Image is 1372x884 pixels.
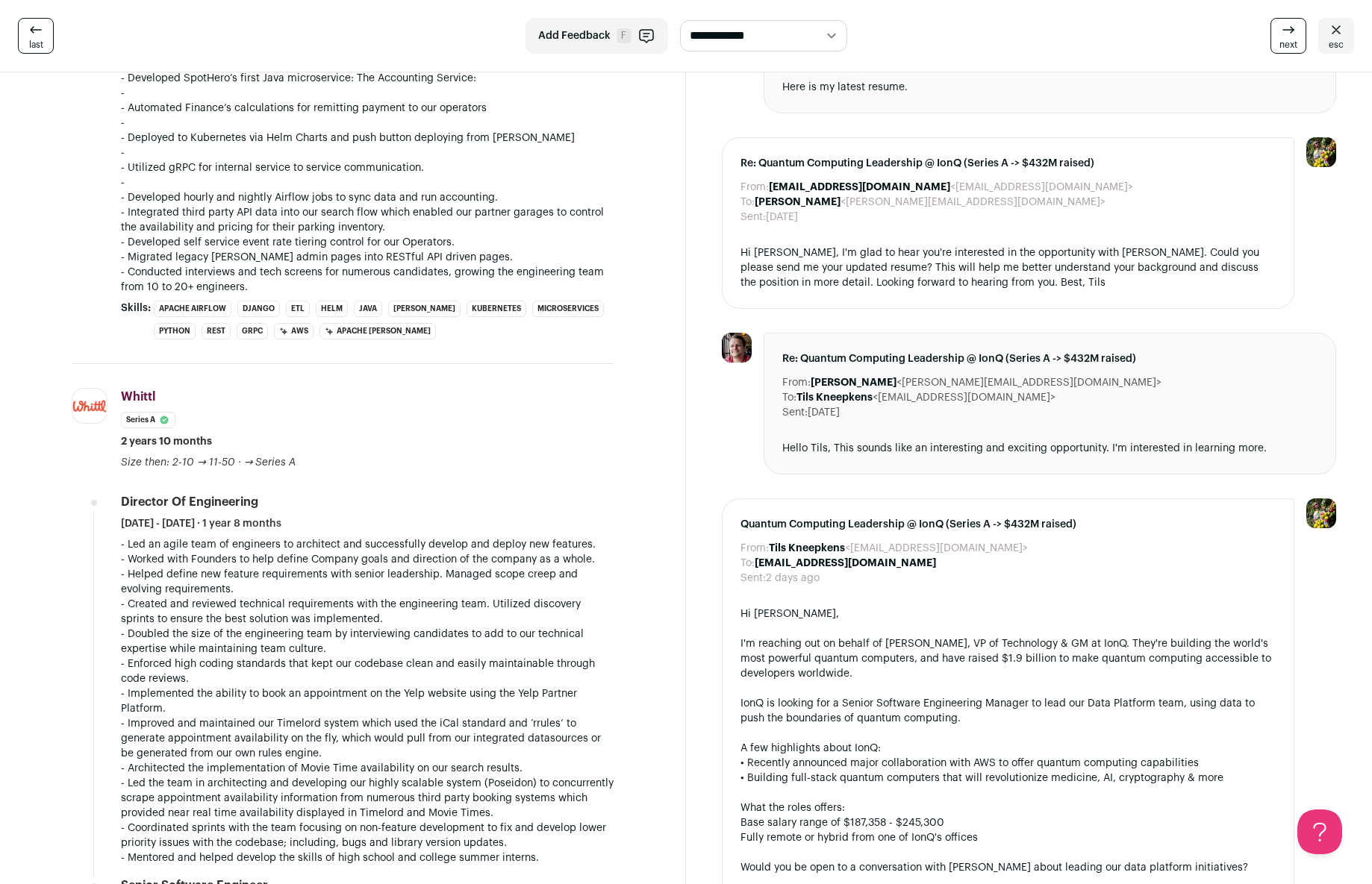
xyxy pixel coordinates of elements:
p: - Conducted interviews and tech screens for numerous candidates, growing the engineering team fro... [121,265,614,295]
li: AWS [274,323,314,339]
dt: Sent: [782,405,808,420]
div: • Recently announced major collaboration with AWS to offer quantum computing capabilities [740,756,1276,771]
b: Tils Kneepkens [796,392,873,403]
dt: To: [740,195,755,210]
dt: From: [740,541,769,556]
div: Director of Engineering [121,494,258,510]
p: - Integrated third party API data into our search flow which enabled our partner garages to contr... [121,205,614,235]
div: I'm reaching out on behalf of [PERSON_NAME], VP of Technology & GM at IonQ. They're building the ... [740,636,1276,681]
dt: From: [740,180,769,195]
li: Series A [121,412,175,428]
dd: [DATE] [766,210,798,225]
p: - Doubled the size of the engineering team by interviewing candidates to add to our technical exp... [121,627,614,656]
p: - Enforced high coding standards that kept our codebase clean and easily maintainable through cod... [121,656,614,686]
span: Fully remote or hybrid from one of IonQ's offices [740,833,978,843]
li: [PERSON_NAME] [388,301,461,317]
p: - Helped define new feature requirements with senior leadership. Managed scope creep and evolving... [121,567,614,597]
li: Apache [PERSON_NAME] [319,323,436,339]
b: [PERSON_NAME] [811,377,897,388]
div: A few highlights about IonQ: [740,741,1276,756]
li: Java [354,301,382,317]
span: Size then: 2-10 → 11-50 [121,457,235,468]
span: esc [1329,39,1344,51]
div: • Building full-stack quantum computers that will revolutionize medicine, AI, cryptography & more [740,771,1276,786]
dd: <[EMAIL_ADDRESS][DOMAIN_NAME]> [796,390,1055,405]
li: Apache Airflow [154,301,231,317]
p: - Developed self service event rate tiering control for our Operators. [121,235,614,250]
span: Add Feedback [538,28,611,43]
span: · [238,455,241,470]
p: - Created and reviewed technical requirements with the engineering team. Utilized discovery sprin... [121,597,614,627]
b: [EMAIL_ADDRESS][DOMAIN_NAME] [755,558,936,568]
div: Hello Tils, This sounds like an interesting and exciting opportunity. I'm interested in learning ... [782,441,1318,456]
a: next [1270,18,1306,54]
span: last [29,39,43,51]
p: - Improved and maintained our Timelord system which used the iCal standard and ‘rrules’ to genera... [121,716,614,761]
span: F [617,28,632,43]
dt: To: [782,390,796,405]
span: 2 years 10 months [121,434,212,449]
p: - Coordinated sprints with the team focusing on non-feature development to fix and develop lower ... [121,821,614,850]
span: next [1279,39,1297,51]
li: Kubernetes [467,301,526,317]
span: Whittl [121,391,155,403]
div: IonQ is looking for a Senior Software Engineering Manager to lead our Data Platform team, using d... [740,696,1276,726]
p: - Worked with Founders to help define Company goals and direction of the company as a whole. [121,552,614,567]
span: → Series A [244,457,296,468]
span: [DATE] - [DATE] · 1 year 8 months [121,516,281,531]
img: 19ce647888071b8cc93b59dccab882c3e16b0c445da00563fbb48e01ee44972f.png [72,400,107,413]
li: Helm [316,301,348,317]
p: - Implemented the ability to book an appointment on the Yelp website using the Yelp Partner Platf... [121,686,614,716]
dt: Sent: [740,210,766,225]
p: - Led the team in architecting and developing our highly scalable system (Poseidon) to concurrent... [121,776,614,821]
div: Hi [PERSON_NAME], I'm glad to hear you're interested in the opportunity with [PERSON_NAME]. Could... [740,245,1276,290]
dt: Sent: [740,571,766,586]
dd: <[PERSON_NAME][EMAIL_ADDRESS][DOMAIN_NAME]> [755,195,1106,210]
li: Django [237,301,280,317]
dd: [DATE] [808,405,840,420]
p: - Architected the implementation of Movie Time availability on our search results. [121,761,614,776]
p: - Developed SpotHero’s first Java microservice: The Accounting Service: - - Automated Finance’s c... [121,71,614,205]
p: - Mentored and helped develop the skills of high school and college summer interns. [121,850,614,865]
dt: To: [740,556,755,571]
dd: <[EMAIL_ADDRESS][DOMAIN_NAME]> [769,541,1028,556]
dd: <[EMAIL_ADDRESS][DOMAIN_NAME]> [769,180,1133,195]
iframe: Help Scout Beacon - Open [1297,809,1342,854]
p: - Led an agile team of engineers to architect and successfully develop and deploy new features. [121,537,614,552]
dt: From: [782,375,811,390]
img: 6689865-medium_jpg [1306,137,1336,167]
li: ETL [286,301,310,317]
li: REST [202,323,231,339]
img: 6689865-medium_jpg [1306,498,1336,528]
button: Add Feedback F [526,18,668,54]
span: Base salary range of $187,358 - $245,300 [740,818,944,828]
b: [PERSON_NAME] [755,197,841,207]
li: Python [154,323,196,339]
div: Would you be open to a conversation with [PERSON_NAME] about leading our data platform initiatives? [740,860,1276,875]
span: Re: Quantum Computing Leadership @ IonQ (Series A -> $432M raised) [740,156,1276,171]
div: Hi [PERSON_NAME], [740,606,1276,621]
a: esc [1318,18,1354,54]
img: ee37c6fea71bbcce5e75893b8f406d691a93e12b7d1ddcaca96ebd2d6dedebd8.jpg [722,333,752,363]
span: Quantum Computing Leadership @ IonQ (Series A -> $432M raised) [740,517,1276,532]
dd: <[PERSON_NAME][EMAIL_ADDRESS][DOMAIN_NAME]> [811,375,1161,390]
span: Re: Quantum Computing Leadership @ IonQ (Series A -> $432M raised) [782,351,1318,366]
b: Tils Kneepkens [769,543,845,554]
div: Here is my latest resume. [782,80,1318,95]
li: gRPC [237,323,268,339]
div: What the roles offers: [740,800,1276,815]
p: - Migrated legacy [PERSON_NAME] admin pages into RESTful API driven pages. [121,250,614,265]
li: Microservices [532,301,604,317]
b: [EMAIL_ADDRESS][DOMAIN_NAME] [769,182,950,192]
span: Skills: [121,301,151,316]
dd: 2 days ago [766,571,820,586]
a: last [18,18,54,54]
